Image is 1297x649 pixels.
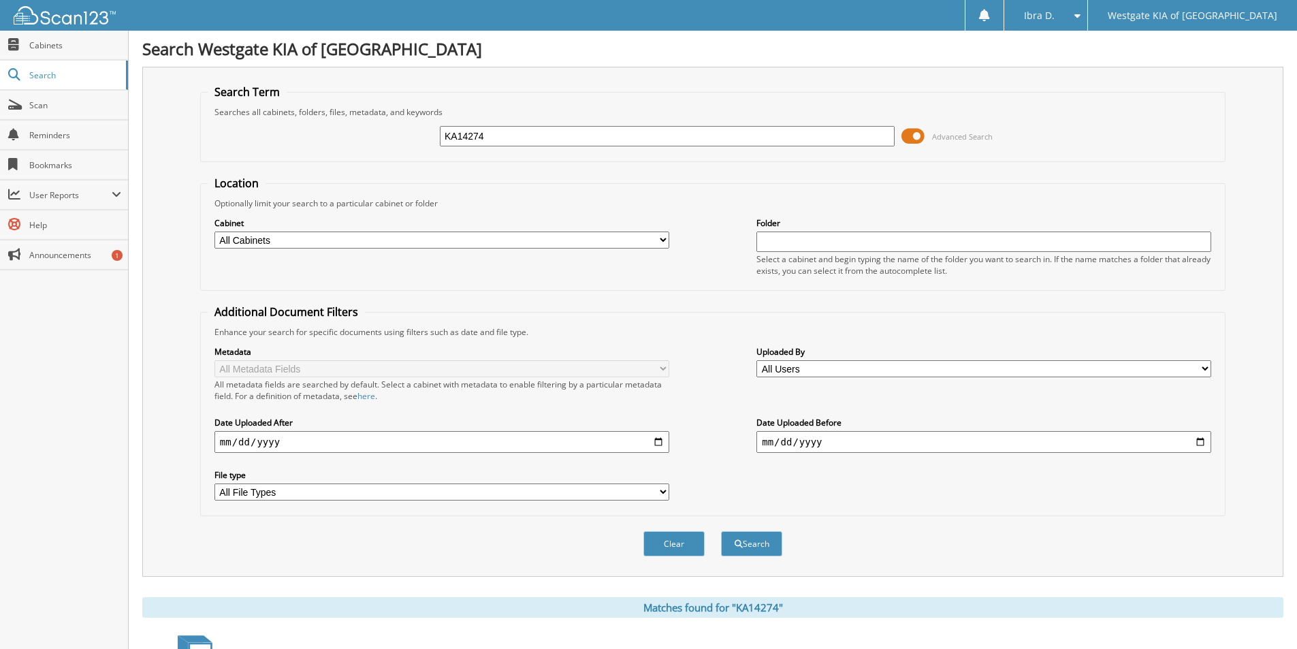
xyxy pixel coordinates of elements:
div: Optionally limit your search to a particular cabinet or folder [208,197,1218,209]
a: here [357,390,375,402]
label: Metadata [214,346,669,358]
button: Search [721,531,782,556]
label: Date Uploaded Before [756,417,1211,428]
span: Cabinets [29,39,121,51]
span: User Reports [29,189,112,201]
legend: Additional Document Filters [208,304,365,319]
div: 1 [112,250,123,261]
input: start [214,431,669,453]
legend: Location [208,176,266,191]
span: Advanced Search [932,131,993,142]
div: Searches all cabinets, folders, files, metadata, and keywords [208,106,1218,118]
label: Date Uploaded After [214,417,669,428]
span: Announcements [29,249,121,261]
span: Westgate KIA of [GEOGRAPHIC_DATA] [1108,12,1277,20]
div: All metadata fields are searched by default. Select a cabinet with metadata to enable filtering b... [214,379,669,402]
button: Clear [643,531,705,556]
legend: Search Term [208,84,287,99]
span: Search [29,69,119,81]
label: Folder [756,217,1211,229]
div: Enhance your search for specific documents using filters such as date and file type. [208,326,1218,338]
span: Scan [29,99,121,111]
div: Select a cabinet and begin typing the name of the folder you want to search in. If the name match... [756,253,1211,276]
label: Cabinet [214,217,669,229]
label: Uploaded By [756,346,1211,358]
div: Matches found for "KA14274" [142,597,1283,618]
h1: Search Westgate KIA of [GEOGRAPHIC_DATA] [142,37,1283,60]
span: Bookmarks [29,159,121,171]
span: Reminders [29,129,121,141]
span: Help [29,219,121,231]
label: File type [214,469,669,481]
input: end [756,431,1211,453]
span: Ibra D. [1024,12,1055,20]
img: scan123-logo-white.svg [14,6,116,25]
